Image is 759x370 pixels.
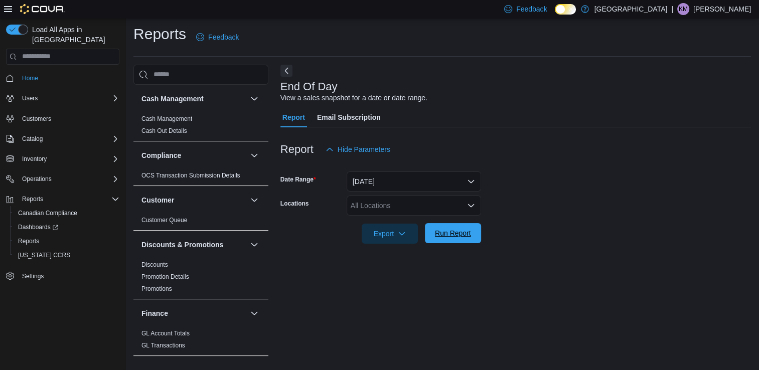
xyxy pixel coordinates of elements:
div: Kailey Miller [677,3,689,15]
button: Inventory [18,153,51,165]
button: Users [2,91,123,105]
span: Dashboards [14,221,119,233]
button: Reports [2,192,123,206]
button: Discounts & Promotions [141,240,246,250]
a: Cash Management [141,115,192,122]
a: Dashboards [14,221,62,233]
div: Discounts & Promotions [133,259,268,299]
button: Finance [141,308,246,318]
h3: Report [280,143,314,155]
a: Canadian Compliance [14,207,81,219]
span: Reports [18,237,39,245]
span: Reports [22,195,43,203]
h3: Discounts & Promotions [141,240,223,250]
button: Export [362,224,418,244]
span: Run Report [435,228,471,238]
h3: Cash Management [141,94,204,104]
input: Dark Mode [555,4,576,15]
button: Settings [2,268,123,283]
span: KM [679,3,688,15]
span: Feedback [208,32,239,42]
span: Catalog [22,135,43,143]
button: Discounts & Promotions [248,239,260,251]
span: Operations [22,175,52,183]
span: GL Transactions [141,341,185,349]
button: Customer [248,194,260,206]
h1: Reports [133,24,186,44]
p: | [671,3,673,15]
a: Feedback [192,27,243,47]
span: Load All Apps in [GEOGRAPHIC_DATA] [28,25,119,45]
span: Home [22,74,38,82]
a: OCS Transaction Submission Details [141,172,240,179]
a: Promotions [141,285,172,292]
p: [PERSON_NAME] [693,3,751,15]
button: Run Report [425,223,481,243]
a: Dashboards [10,220,123,234]
label: Date Range [280,175,316,183]
a: GL Account Totals [141,330,190,337]
h3: Finance [141,308,168,318]
p: [GEOGRAPHIC_DATA] [594,3,667,15]
button: Catalog [2,132,123,146]
button: Compliance [141,150,246,160]
button: Hide Parameters [322,139,394,159]
a: Discounts [141,261,168,268]
button: Users [18,92,42,104]
div: View a sales snapshot for a date or date range. [280,93,427,103]
span: Promotion Details [141,273,189,281]
span: Report [282,107,305,127]
div: Cash Management [133,113,268,141]
span: Customers [22,115,51,123]
span: Settings [18,269,119,282]
a: Reports [14,235,43,247]
h3: Compliance [141,150,181,160]
a: Customers [18,113,55,125]
label: Locations [280,200,309,208]
button: Reports [10,234,123,248]
a: Settings [18,270,48,282]
h3: Customer [141,195,174,205]
button: Open list of options [467,202,475,210]
div: Customer [133,214,268,230]
button: [US_STATE] CCRS [10,248,123,262]
button: Next [280,65,292,77]
button: Cash Management [141,94,246,104]
span: Catalog [18,133,119,145]
button: Inventory [2,152,123,166]
button: Reports [18,193,47,205]
button: Finance [248,307,260,319]
span: Inventory [22,155,47,163]
button: Customers [2,111,123,126]
span: Users [18,92,119,104]
span: Settings [22,272,44,280]
span: Canadian Compliance [14,207,119,219]
button: Operations [18,173,56,185]
button: Compliance [248,149,260,161]
span: Discounts [141,261,168,269]
span: [US_STATE] CCRS [18,251,70,259]
a: Home [18,72,42,84]
button: Customer [141,195,246,205]
span: Cash Management [141,115,192,123]
button: Home [2,71,123,85]
span: Promotions [141,285,172,293]
button: Catalog [18,133,47,145]
span: Hide Parameters [338,144,390,154]
span: OCS Transaction Submission Details [141,171,240,179]
a: Cash Out Details [141,127,187,134]
button: Operations [2,172,123,186]
div: Compliance [133,169,268,186]
button: Cash Management [248,93,260,105]
button: Canadian Compliance [10,206,123,220]
img: Cova [20,4,65,14]
span: Reports [14,235,119,247]
span: Inventory [18,153,119,165]
a: Customer Queue [141,217,187,224]
div: Finance [133,327,268,355]
span: Customers [18,112,119,125]
a: GL Transactions [141,342,185,349]
button: [DATE] [347,171,481,192]
span: GL Account Totals [141,329,190,337]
